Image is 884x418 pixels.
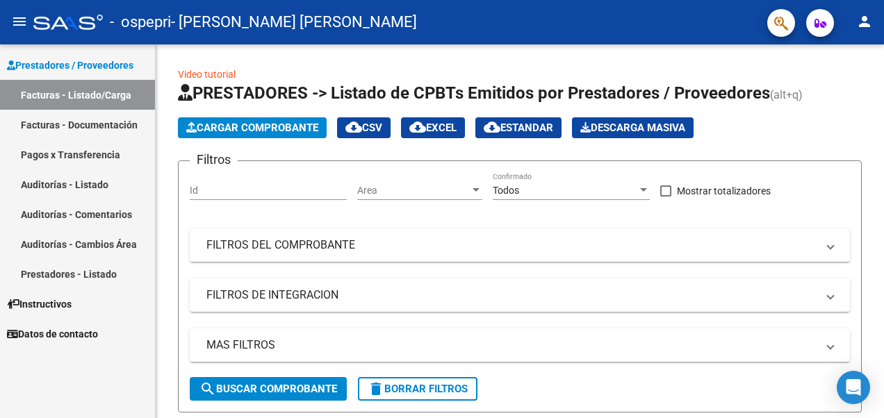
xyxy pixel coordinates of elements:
[856,13,873,30] mat-icon: person
[572,117,694,138] app-download-masive: Descarga masiva de comprobantes (adjuntos)
[178,83,770,103] span: PRESTADORES -> Listado de CPBTs Emitidos por Prestadores / Proveedores
[358,377,477,401] button: Borrar Filtros
[401,117,465,138] button: EXCEL
[206,287,817,303] mat-panel-title: FILTROS DE INTEGRACION
[357,185,470,197] span: Area
[368,383,468,395] span: Borrar Filtros
[409,119,426,135] mat-icon: cloud_download
[206,237,817,253] mat-panel-title: FILTROS DEL COMPROBANTE
[7,326,98,342] span: Datos de contacto
[493,185,519,196] span: Todos
[206,337,817,353] mat-panel-title: MAS FILTROS
[190,377,347,401] button: Buscar Comprobante
[186,122,318,134] span: Cargar Comprobante
[178,69,236,80] a: Video tutorial
[190,328,850,362] mat-expansion-panel-header: MAS FILTROS
[484,122,553,134] span: Estandar
[178,117,327,138] button: Cargar Comprobante
[484,119,500,135] mat-icon: cloud_download
[199,383,337,395] span: Buscar Comprobante
[572,117,694,138] button: Descarga Masiva
[110,7,171,37] span: - ospepri
[190,228,850,262] mat-expansion-panel-header: FILTROS DEL COMPROBANTE
[190,278,850,312] mat-expansion-panel-header: FILTROS DE INTEGRACION
[770,88,803,101] span: (alt+q)
[475,117,562,138] button: Estandar
[345,119,362,135] mat-icon: cloud_download
[368,381,384,397] mat-icon: delete
[7,58,133,73] span: Prestadores / Proveedores
[171,7,417,37] span: - [PERSON_NAME] [PERSON_NAME]
[11,13,28,30] mat-icon: menu
[337,117,391,138] button: CSV
[677,183,771,199] span: Mostrar totalizadores
[7,296,72,312] span: Instructivos
[409,122,457,134] span: EXCEL
[190,150,238,169] h3: Filtros
[837,371,870,404] div: Open Intercom Messenger
[580,122,685,134] span: Descarga Masiva
[345,122,382,134] span: CSV
[199,381,216,397] mat-icon: search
